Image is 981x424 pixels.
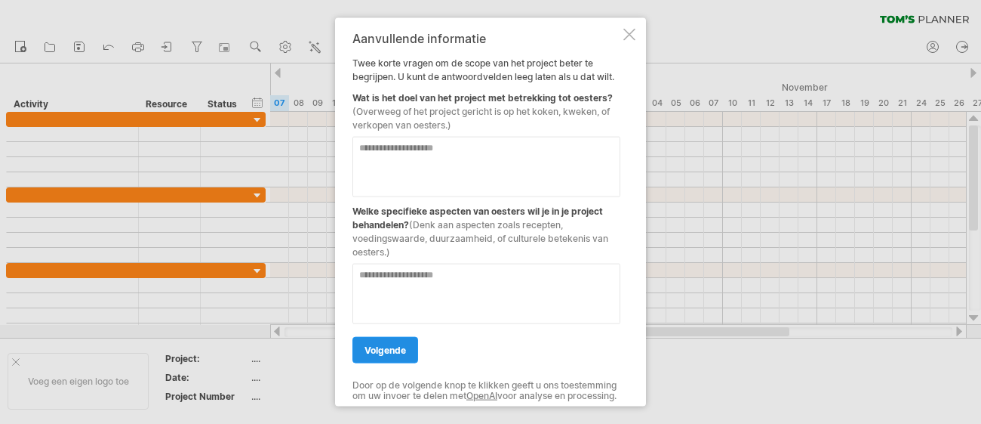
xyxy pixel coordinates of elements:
a: OpenAI [466,390,497,401]
span: volgende [364,344,406,355]
div: Welke specifieke aspecten van oesters wil je in je project behandelen? [352,197,620,258]
div: Wat is het doel van het project met betrekking tot oesters? [352,83,620,132]
div: Twee korte vragen om de scope van het project beter te begrijpen. U kunt de antwoordvelden leeg l... [352,31,620,393]
div: Aanvullende informatie [352,31,620,45]
span: (Overweeg of het project gericht is op het koken, kweken, of verkopen van oesters.) [352,105,610,130]
div: Door op de volgende knop te klikken geeft u ons toestemming om uw invoer te delen met voor analys... [352,379,620,401]
span: (Denk aan aspecten zoals recepten, voedingswaarde, duurzaamheid, of culturele betekenis van oeste... [352,218,608,257]
a: volgende [352,336,418,363]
